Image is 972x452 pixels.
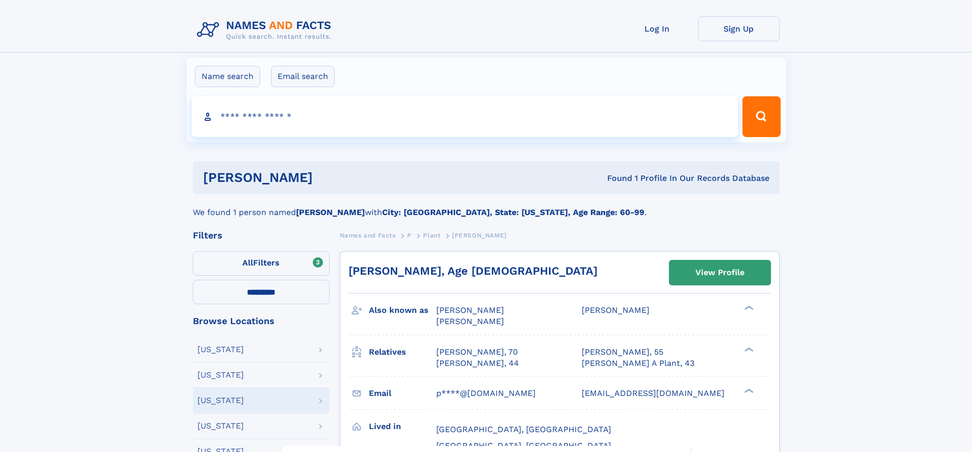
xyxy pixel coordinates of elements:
h3: Relatives [369,343,436,361]
a: [PERSON_NAME], 70 [436,347,518,358]
div: [US_STATE] [197,396,244,405]
span: All [242,258,253,268]
span: [GEOGRAPHIC_DATA], [GEOGRAPHIC_DATA] [436,441,611,450]
a: View Profile [669,260,770,285]
a: Names and Facts [340,229,396,242]
h1: [PERSON_NAME] [203,171,460,184]
button: Search Button [742,96,780,137]
a: Log In [616,16,698,41]
a: [PERSON_NAME] A Plant, 43 [582,358,694,369]
img: Logo Names and Facts [193,16,340,44]
span: [PERSON_NAME] [452,232,507,239]
h3: Also known as [369,302,436,319]
input: search input [192,96,738,137]
div: ❯ [742,346,754,353]
h3: Email [369,385,436,402]
a: Sign Up [698,16,780,41]
div: Found 1 Profile In Our Records Database [460,173,769,184]
b: [PERSON_NAME] [296,207,365,217]
div: [US_STATE] [197,371,244,379]
a: Plant [423,229,440,242]
b: City: [GEOGRAPHIC_DATA], State: [US_STATE], Age Range: 60-99 [382,207,644,217]
div: [US_STATE] [197,422,244,430]
a: [PERSON_NAME], 55 [582,347,663,358]
a: P [407,229,412,242]
div: Filters [193,231,330,240]
span: P [407,232,412,239]
a: [PERSON_NAME], Age [DEMOGRAPHIC_DATA] [348,264,597,277]
div: ❯ [742,387,754,394]
span: [GEOGRAPHIC_DATA], [GEOGRAPHIC_DATA] [436,424,611,434]
div: We found 1 person named with . [193,194,780,219]
span: [EMAIL_ADDRESS][DOMAIN_NAME] [582,388,725,398]
a: [PERSON_NAME], 44 [436,358,519,369]
span: [PERSON_NAME] [582,305,650,315]
label: Name search [195,66,260,87]
div: Browse Locations [193,316,330,326]
div: View Profile [695,261,744,284]
label: Filters [193,251,330,276]
div: ❯ [742,305,754,311]
span: Plant [423,232,440,239]
div: [US_STATE] [197,345,244,354]
h3: Lived in [369,418,436,435]
label: Email search [271,66,335,87]
span: [PERSON_NAME] [436,316,504,326]
span: [PERSON_NAME] [436,305,504,315]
